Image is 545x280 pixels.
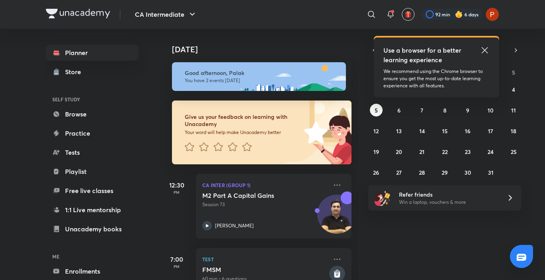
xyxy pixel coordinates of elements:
[421,106,423,114] abbr: October 7, 2025
[416,104,428,116] button: October 7, 2025
[65,67,86,77] div: Store
[461,124,474,137] button: October 16, 2025
[172,45,359,54] h4: [DATE]
[461,166,474,179] button: October 30, 2025
[375,190,391,206] img: referral
[484,166,497,179] button: October 31, 2025
[419,169,425,176] abbr: October 28, 2025
[373,148,379,156] abbr: October 19, 2025
[512,69,515,76] abbr: Saturday
[438,145,451,158] button: October 22, 2025
[507,104,520,116] button: October 11, 2025
[488,127,493,135] abbr: October 17, 2025
[185,69,339,77] h6: Good afternoon, Palak
[488,106,494,114] abbr: October 10, 2025
[215,222,254,229] p: [PERSON_NAME]
[416,145,428,158] button: October 21, 2025
[383,45,463,65] h5: Use a browser for a better learning experience
[161,254,193,264] h5: 7:00
[185,113,301,128] h6: Give us your feedback on learning with Unacademy
[486,8,499,21] img: Palak
[318,199,356,237] img: Avatar
[375,106,378,114] abbr: October 5, 2025
[396,169,402,176] abbr: October 27, 2025
[484,124,497,137] button: October 17, 2025
[46,263,138,279] a: Enrollments
[461,104,474,116] button: October 9, 2025
[507,124,520,137] button: October 18, 2025
[202,201,328,208] p: Session 73
[373,127,379,135] abbr: October 12, 2025
[393,104,405,116] button: October 6, 2025
[161,180,193,190] h5: 12:30
[405,11,412,18] img: avatar
[393,166,405,179] button: October 27, 2025
[46,164,138,179] a: Playlist
[399,199,497,206] p: Win a laptop, vouchers & more
[488,169,494,176] abbr: October 31, 2025
[202,191,302,199] h5: M2 Part A Capital Gains
[370,104,383,116] button: October 5, 2025
[46,144,138,160] a: Tests
[393,124,405,137] button: October 13, 2025
[396,127,402,135] abbr: October 13, 2025
[442,127,448,135] abbr: October 15, 2025
[46,9,110,18] img: Company Logo
[465,127,470,135] abbr: October 16, 2025
[438,166,451,179] button: October 29, 2025
[455,10,463,18] img: streak
[161,190,193,195] p: PM
[130,6,202,22] button: CA Intermediate
[46,106,138,122] a: Browse
[46,221,138,237] a: Unacademy books
[202,266,328,274] h5: FMSM
[185,77,339,84] p: You have 2 events [DATE]
[46,202,138,218] a: 1:1 Live mentorship
[442,169,448,176] abbr: October 29, 2025
[46,64,138,80] a: Store
[488,148,494,156] abbr: October 24, 2025
[277,101,351,164] img: feedback_image
[438,104,451,116] button: October 8, 2025
[172,62,346,91] img: afternoon
[466,106,469,114] abbr: October 9, 2025
[419,127,425,135] abbr: October 14, 2025
[438,124,451,137] button: October 15, 2025
[484,104,497,116] button: October 10, 2025
[465,148,471,156] abbr: October 23, 2025
[161,264,193,269] p: PM
[46,9,110,20] a: Company Logo
[507,145,520,158] button: October 25, 2025
[484,145,497,158] button: October 24, 2025
[464,169,471,176] abbr: October 30, 2025
[46,125,138,141] a: Practice
[416,166,428,179] button: October 28, 2025
[46,93,138,106] h6: SELF STUDY
[370,145,383,158] button: October 19, 2025
[402,8,415,21] button: avatar
[419,148,425,156] abbr: October 21, 2025
[399,190,497,199] h6: Refer friends
[442,148,448,156] abbr: October 22, 2025
[46,183,138,199] a: Free live classes
[511,127,516,135] abbr: October 18, 2025
[202,180,328,190] p: CA Inter (Group 1)
[370,124,383,137] button: October 12, 2025
[46,45,138,61] a: Planner
[511,106,516,114] abbr: October 11, 2025
[370,166,383,179] button: October 26, 2025
[396,148,402,156] abbr: October 20, 2025
[443,106,446,114] abbr: October 8, 2025
[373,169,379,176] abbr: October 26, 2025
[393,145,405,158] button: October 20, 2025
[383,68,490,89] p: We recommend using the Chrome browser to ensure you get the most up-to-date learning experience w...
[511,148,517,156] abbr: October 25, 2025
[416,124,428,137] button: October 14, 2025
[202,254,328,264] p: Test
[507,83,520,96] button: October 4, 2025
[512,86,515,93] abbr: October 4, 2025
[397,106,401,114] abbr: October 6, 2025
[46,250,138,263] h6: ME
[185,129,301,136] p: Your word will help make Unacademy better
[461,145,474,158] button: October 23, 2025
